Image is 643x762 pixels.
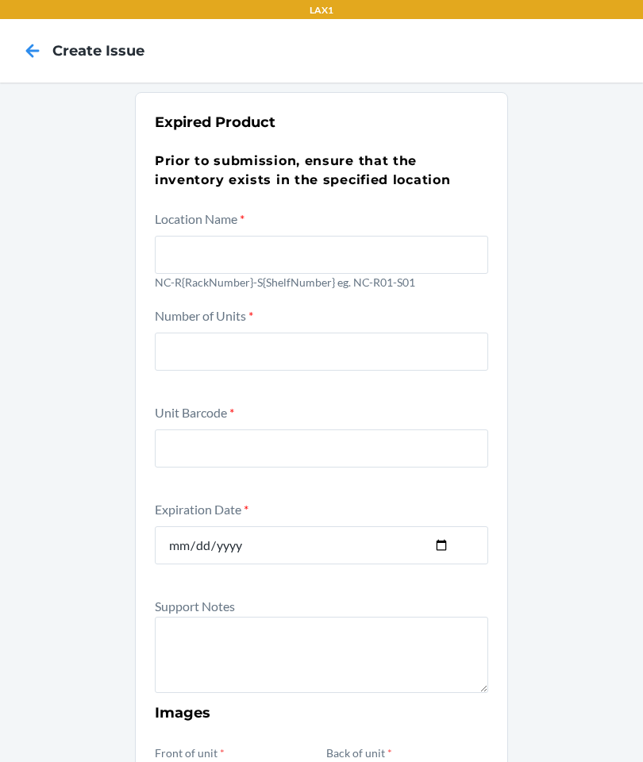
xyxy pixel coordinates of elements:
h3: Prior to submission, ensure that the inventory exists in the specified location [155,152,488,190]
p: LAX1 [310,3,333,17]
h3: Images [155,702,488,723]
label: Support Notes [155,598,235,614]
label: Unit Barcode [155,405,234,420]
h4: Create Issue [52,40,144,61]
h2: Expired Product [155,112,488,133]
label: Back of unit [326,746,392,760]
label: Location Name [155,211,244,226]
label: Number of Units [155,308,253,323]
p: NC-R{RackNumber}-S{ShelfNumber} eg. NC-R01-S01 [155,274,488,291]
label: Expiration Date [155,502,248,517]
label: Front of unit [155,746,225,760]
